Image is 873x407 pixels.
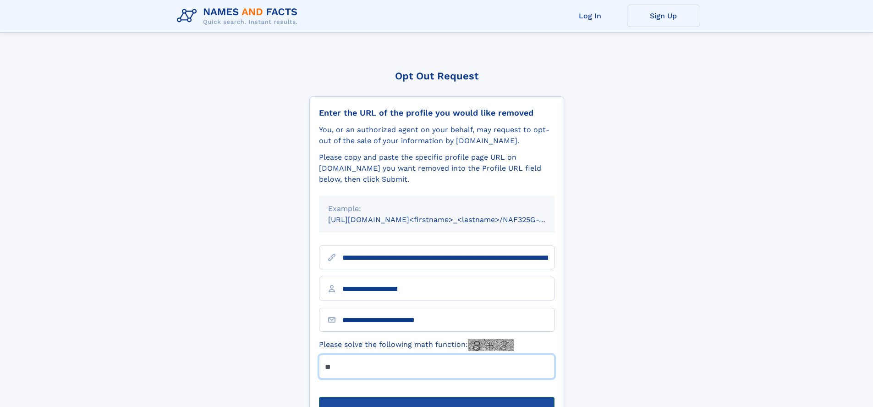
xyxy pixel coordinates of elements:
[627,5,700,27] a: Sign Up
[328,203,545,214] div: Example:
[319,339,514,351] label: Please solve the following math function:
[309,70,564,82] div: Opt Out Request
[554,5,627,27] a: Log In
[319,108,555,118] div: Enter the URL of the profile you would like removed
[319,152,555,185] div: Please copy and paste the specific profile page URL on [DOMAIN_NAME] you want removed into the Pr...
[173,4,305,28] img: Logo Names and Facts
[328,215,572,224] small: [URL][DOMAIN_NAME]<firstname>_<lastname>/NAF325G-xxxxxxxx
[319,124,555,146] div: You, or an authorized agent on your behalf, may request to opt-out of the sale of your informatio...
